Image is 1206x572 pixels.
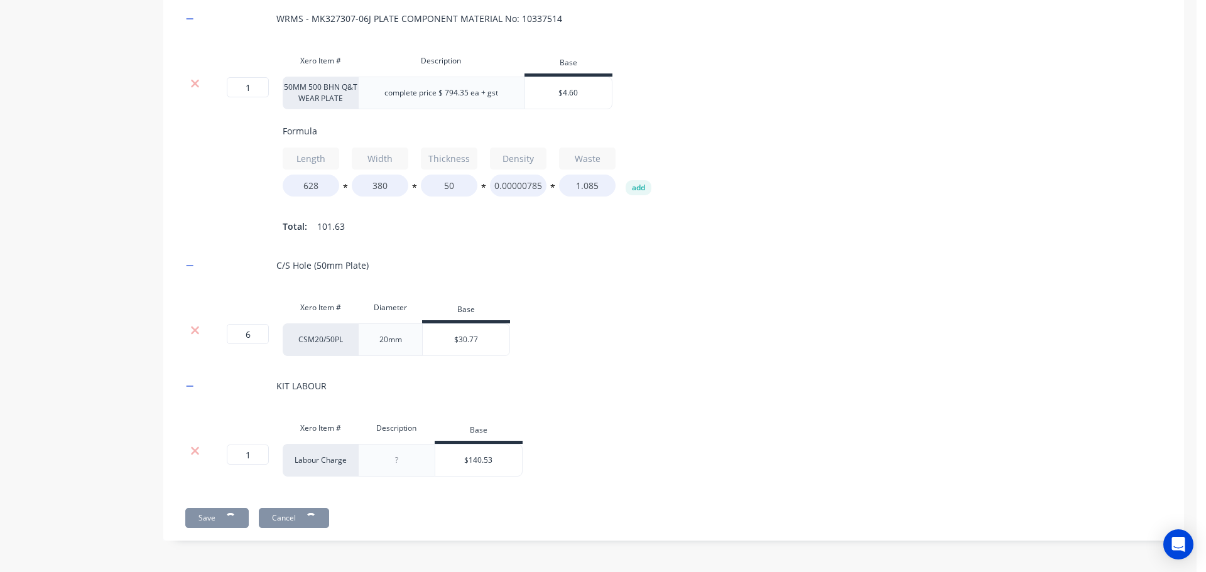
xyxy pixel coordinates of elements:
[227,324,269,344] input: ?
[374,85,508,101] div: complete price $ 794.35 ea + gst
[227,77,269,97] input: ?
[283,175,339,197] input: Value
[626,180,651,195] button: add
[359,332,422,348] div: 20mm
[358,48,524,73] div: Description
[423,324,509,355] div: $30.77
[283,444,358,477] div: Labour Charge
[227,445,269,465] input: ?
[283,295,358,320] div: Xero Item #
[559,175,616,197] input: Value
[283,77,358,109] div: 50MM 500 BHN Q&T WEAR PLATE
[525,77,612,109] div: $4.60
[422,298,510,323] div: Base
[1163,529,1193,559] div: Open Intercom Messenger
[283,416,358,441] div: Xero Item #
[524,51,612,77] div: Base
[283,220,307,233] span: Total:
[421,148,477,170] input: Label
[490,148,546,170] input: Label
[317,220,345,233] span: 101.63
[283,48,358,73] div: Xero Item #
[435,419,523,444] div: Base
[276,259,369,272] div: C/S Hole (50mm Plate)
[490,175,546,197] input: Value
[352,148,408,170] input: Label
[352,175,408,197] input: Value
[276,379,327,392] div: KIT LABOUR
[283,323,358,356] div: CSM20/50PL
[435,445,522,476] div: $140.53
[358,416,435,441] div: Description
[276,12,562,25] div: WRMS - MK327307-06J PLATE COMPONENT MATERIAL No: 10337514
[283,148,339,170] input: Label
[259,508,329,528] button: Cancel
[559,148,616,170] input: Label
[185,508,249,528] button: Save
[358,295,422,320] div: Diameter
[421,175,477,197] input: Value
